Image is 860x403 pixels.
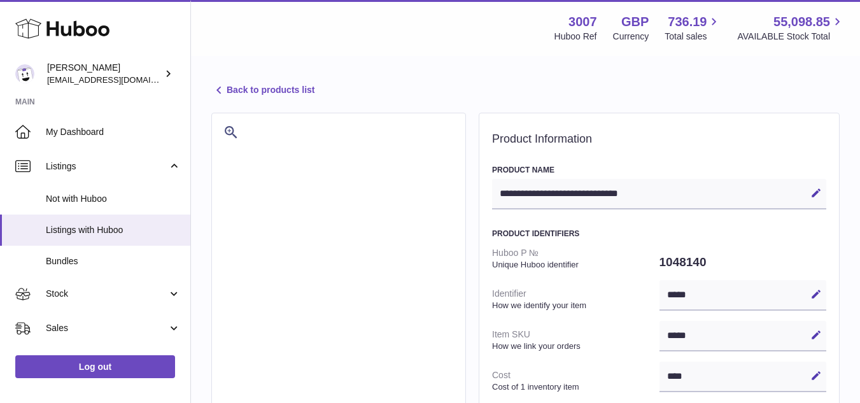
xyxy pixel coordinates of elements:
[492,323,659,357] dt: Item SKU
[211,83,314,98] a: Back to products list
[773,13,830,31] span: 55,098.85
[492,259,656,271] strong: Unique Huboo identifier
[621,13,649,31] strong: GBP
[46,224,181,236] span: Listings with Huboo
[15,355,175,378] a: Log out
[47,62,162,86] div: [PERSON_NAME]
[659,249,827,276] dd: 1048140
[492,283,659,316] dt: Identifier
[665,13,721,43] a: 736.19 Total sales
[46,288,167,300] span: Stock
[568,13,597,31] strong: 3007
[492,381,656,393] strong: Cost of 1 inventory item
[492,132,826,146] h2: Product Information
[46,126,181,138] span: My Dashboard
[492,242,659,275] dt: Huboo P №
[46,255,181,267] span: Bundles
[492,300,656,311] strong: How we identify your item
[47,74,187,85] span: [EMAIL_ADDRESS][DOMAIN_NAME]
[15,64,34,83] img: internalAdmin-3007@internal.huboo.com
[613,31,649,43] div: Currency
[492,229,826,239] h3: Product Identifiers
[554,31,597,43] div: Huboo Ref
[737,13,845,43] a: 55,098.85 AVAILABLE Stock Total
[492,165,826,175] h3: Product Name
[492,364,659,397] dt: Cost
[492,341,656,352] strong: How we link your orders
[46,160,167,173] span: Listings
[46,322,167,334] span: Sales
[668,13,707,31] span: 736.19
[46,193,181,205] span: Not with Huboo
[665,31,721,43] span: Total sales
[737,31,845,43] span: AVAILABLE Stock Total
